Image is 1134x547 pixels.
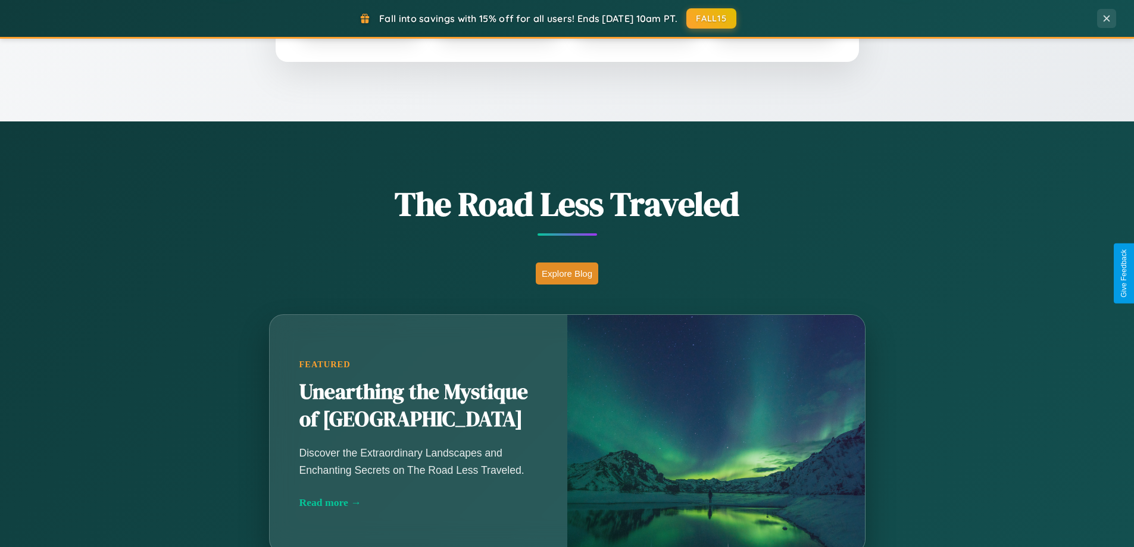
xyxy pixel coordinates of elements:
p: Discover the Extraordinary Landscapes and Enchanting Secrets on The Road Less Traveled. [299,445,538,478]
span: Fall into savings with 15% off for all users! Ends [DATE] 10am PT. [379,12,677,24]
button: Explore Blog [536,262,598,285]
div: Give Feedback [1120,249,1128,298]
div: Read more → [299,496,538,509]
h1: The Road Less Traveled [210,181,924,227]
div: Featured [299,360,538,370]
h2: Unearthing the Mystique of [GEOGRAPHIC_DATA] [299,379,538,433]
button: FALL15 [686,8,736,29]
